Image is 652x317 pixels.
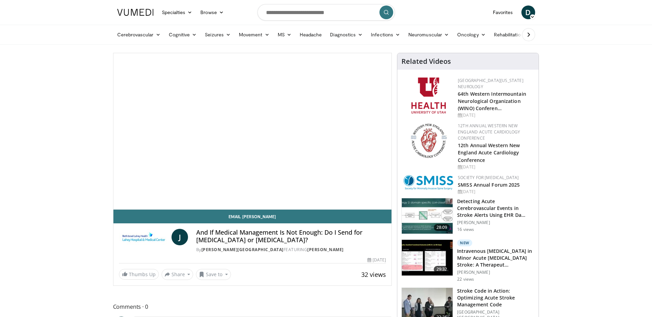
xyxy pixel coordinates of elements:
[113,53,392,210] video-js: Video Player
[326,28,367,42] a: Diagnostics
[401,239,534,282] a: 29:32 New Intravenous [MEDICAL_DATA] in Minor Acute [MEDICAL_DATA] Stroke: A Therapeut… [PERSON_N...
[458,91,526,111] a: 64th Western Intermountain Neurological Organization (WINO) Conferen…
[457,220,534,225] p: [PERSON_NAME]
[434,266,450,273] span: 29:32
[521,5,535,19] a: D
[361,270,386,279] span: 32 views
[458,142,520,163] a: 12th Annual Western New England Acute Cardiology Conference
[489,5,517,19] a: Favorites
[113,210,392,223] a: Email [PERSON_NAME]
[117,9,154,16] img: VuMedi Logo
[296,28,326,42] a: Headache
[119,269,159,280] a: Thumbs Up
[196,5,228,19] a: Browse
[458,112,533,118] div: [DATE]
[401,57,451,66] h4: Related Videos
[457,277,474,282] p: 22 views
[257,4,395,21] input: Search topics, interventions
[196,229,386,244] h4: And If Medical Management Is Not Enough: Do I Send for [MEDICAL_DATA] or [MEDICAL_DATA]?
[490,28,528,42] a: Rehabilitation
[457,248,534,268] h3: Intravenous [MEDICAL_DATA] in Minor Acute [MEDICAL_DATA] Stroke: A Therapeut…
[172,229,188,245] a: J
[201,247,284,253] a: [PERSON_NAME][GEOGRAPHIC_DATA]
[410,123,448,159] img: 0954f259-7907-4053-a817-32a96463ecc8.png.150x105_q85_autocrop_double_scale_upscale_version-0.2.png
[235,28,274,42] a: Movement
[457,198,534,219] h3: Detecting Acute Cerebrovascular Events in Stroke Alerts Using EHR Da…
[401,198,534,234] a: 28:09 Detecting Acute Cerebrovascular Events in Stroke Alerts Using EHR Da… [PERSON_NAME] 16 views
[367,28,404,42] a: Infections
[458,123,520,141] a: 12th Annual Western New England Acute Cardiology Conference
[411,78,446,114] img: f6362829-b0a3-407d-a044-59546adfd345.png.150x105_q85_autocrop_double_scale_upscale_version-0.2.png
[307,247,344,253] a: [PERSON_NAME]
[458,78,523,90] a: [GEOGRAPHIC_DATA][US_STATE] Neurology
[457,270,534,275] p: [PERSON_NAME]
[158,5,197,19] a: Specialties
[113,302,392,311] span: Comments 0
[201,28,235,42] a: Seizures
[402,240,453,275] img: 480e8b5e-ad78-4e44-a77e-89078085b7cc.150x105_q85_crop-smart_upscale.jpg
[402,198,453,234] img: 3c3e7931-b8f3-437f-a5bd-1dcbec1ed6c9.150x105_q85_crop-smart_upscale.jpg
[165,28,201,42] a: Cognitive
[458,189,533,195] div: [DATE]
[196,269,231,280] button: Save to
[458,164,533,170] div: [DATE]
[457,227,474,232] p: 16 views
[367,257,386,263] div: [DATE]
[274,28,296,42] a: MS
[119,229,169,245] img: Lahey Hospital & Medical Center
[404,28,453,42] a: Neuromuscular
[457,287,534,308] h3: Stroke Code in Action: Optimizing Acute Stroke Management Code
[458,175,519,180] a: Society for [MEDICAL_DATA]
[403,175,454,190] img: 59788bfb-0650-4895-ace0-e0bf6b39cdae.png.150x105_q85_autocrop_double_scale_upscale_version-0.2.png
[113,28,165,42] a: Cerebrovascular
[453,28,490,42] a: Oncology
[196,247,386,253] div: By FEATURING
[457,239,472,246] p: New
[458,181,520,188] a: SMISS Annual Forum 2025
[162,269,194,280] button: Share
[434,224,450,231] span: 28:09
